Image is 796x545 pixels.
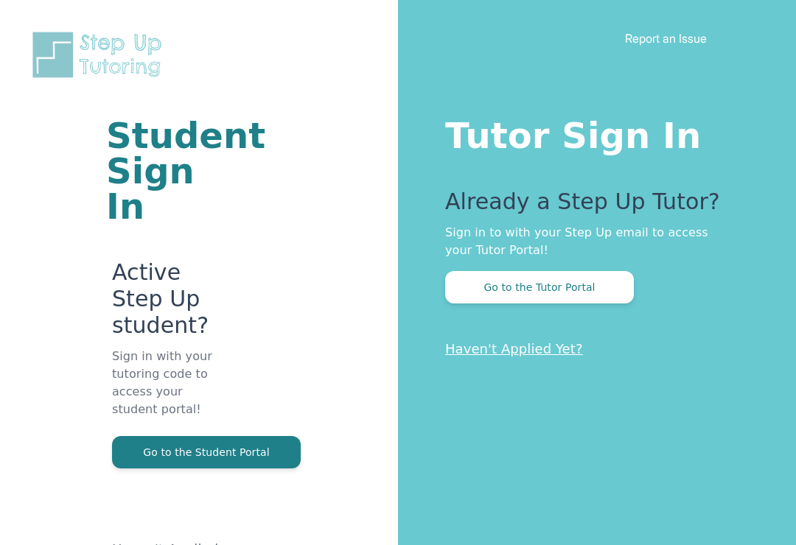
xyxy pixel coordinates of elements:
button: Go to the Student Portal [112,436,301,468]
p: Sign in with your tutoring code to access your student portal! [112,348,221,436]
a: Go to the Student Portal [112,445,301,459]
button: Go to the Tutor Portal [445,271,634,303]
p: Already a Step Up Tutor? [445,189,737,224]
a: Haven't Applied Yet? [445,341,583,356]
h1: Student Sign In [106,118,221,224]
img: Step Up Tutoring horizontal logo [29,29,171,80]
a: Go to the Tutor Portal [445,280,634,294]
p: Sign in to with your Step Up email to access your Tutor Portal! [445,224,737,259]
h1: Tutor Sign In [445,112,737,153]
a: Report an Issue [625,31,707,46]
p: Active Step Up student? [112,259,221,348]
